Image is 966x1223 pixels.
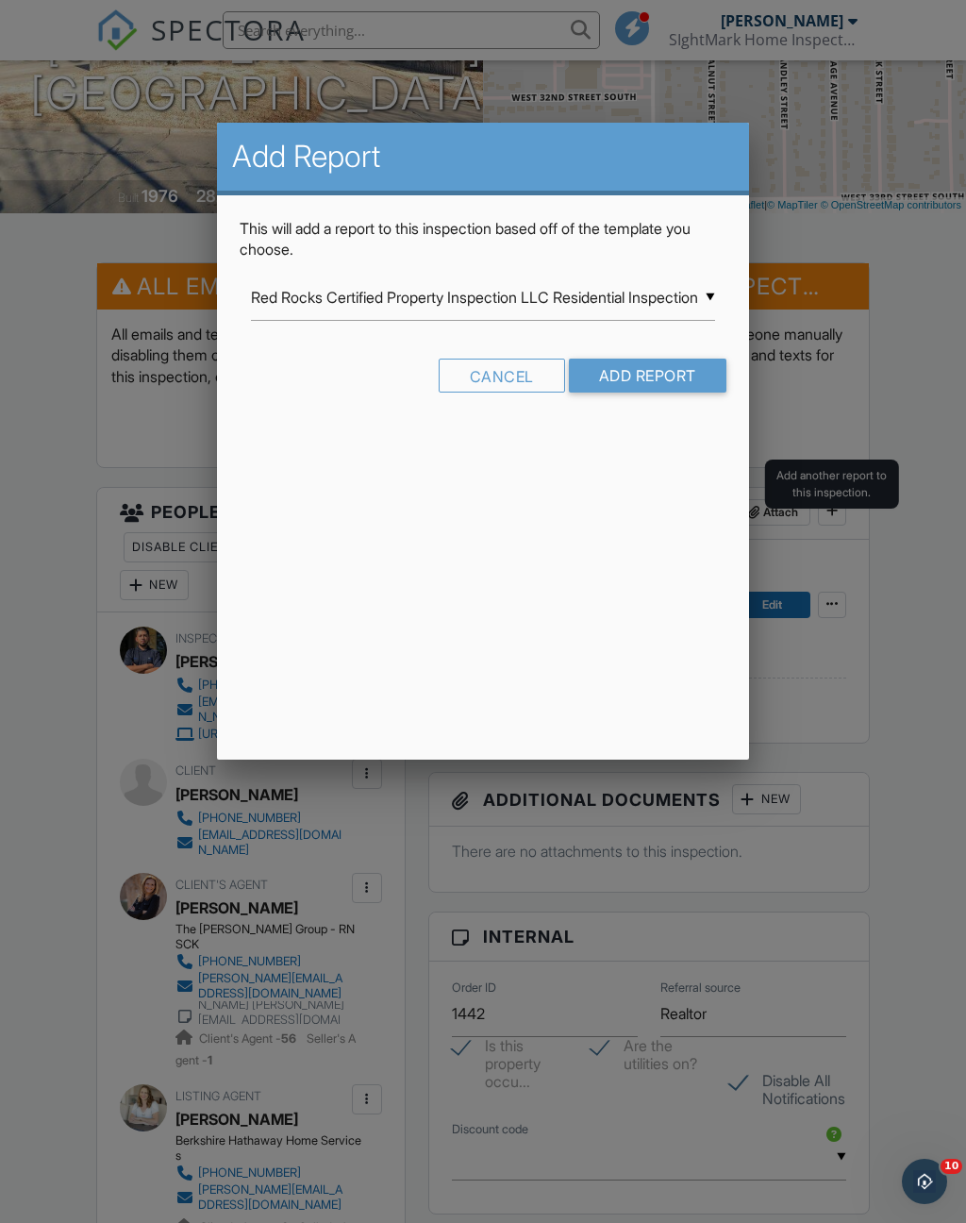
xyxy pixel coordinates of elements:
iframe: Intercom live chat [902,1159,947,1204]
p: This will add a report to this inspection based off of the template you choose. [240,218,725,260]
input: Add Report [569,359,726,393]
div: Cancel [439,359,565,393]
h2: Add Report [232,138,733,176]
span: 10 [941,1159,962,1174]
